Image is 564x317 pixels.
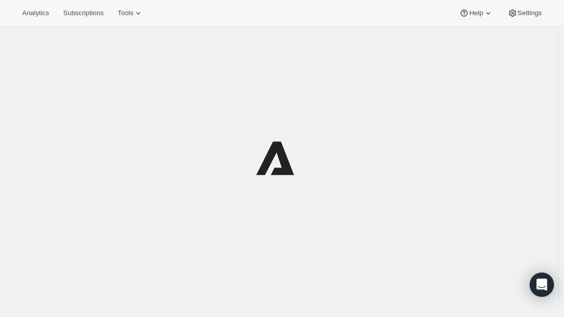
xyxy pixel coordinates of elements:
[63,9,103,17] span: Subscriptions
[469,9,483,17] span: Help
[111,6,149,20] button: Tools
[22,9,49,17] span: Analytics
[501,6,548,20] button: Settings
[118,9,133,17] span: Tools
[453,6,499,20] button: Help
[518,9,542,17] span: Settings
[16,6,55,20] button: Analytics
[57,6,109,20] button: Subscriptions
[530,273,554,297] div: Open Intercom Messenger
